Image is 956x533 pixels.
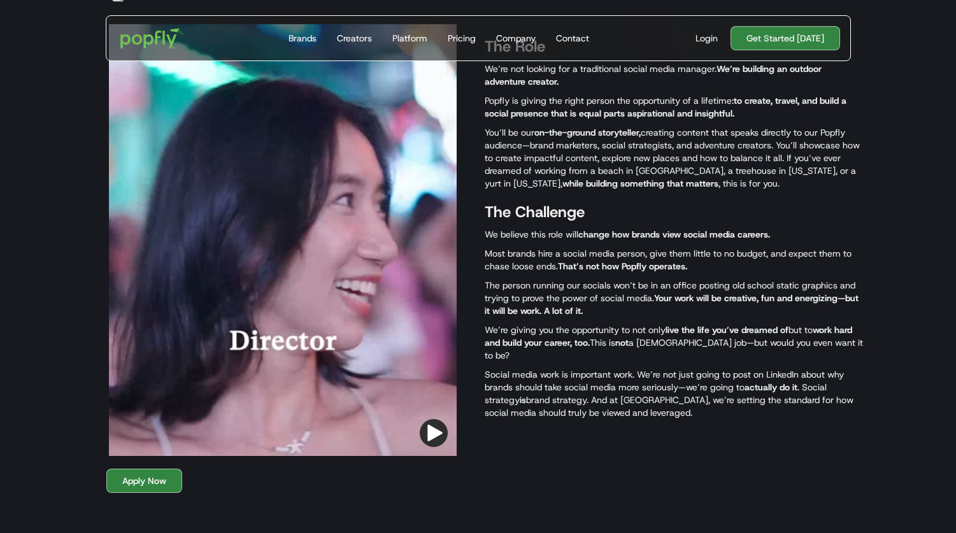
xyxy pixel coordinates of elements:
p: We’re giving you the opportunity to not only but to This is a [DEMOGRAPHIC_DATA] job—but would yo... [485,323,863,362]
a: Company [491,16,541,60]
a: Apply Now [106,469,182,493]
p: Social media work is important work. We’re not just going to post on LinkedIn about why brands sh... [485,368,863,419]
div: Login [696,32,718,45]
p: Popfly is giving the right person the opportunity of a lifetime: [485,94,863,120]
p: ‍ [94,493,692,508]
p: The person running our socials won’t be in an office posting old school static graphics and tryin... [485,279,863,317]
div: Platform [392,32,427,45]
p: We believe this role will [485,228,863,241]
div: Contact [556,32,589,45]
strong: We’re building an outdoor adventure creator. [485,63,822,87]
strong: while building something that matters [562,178,718,189]
strong: Your work will be creative, fun and energizing—but it will be work. A lot of it. [485,292,859,316]
strong: to create, travel, and build a social presence that is equal parts aspirational and insightful. [485,95,846,119]
div: Pricing [448,32,476,45]
p: We’re not looking for a traditional social media manager. [485,62,863,88]
strong: work hard and build your career, too. [485,324,852,348]
strong: change how brands view social media careers. [578,229,770,240]
a: Platform [387,16,432,60]
strong: live the life you’ve dreamed of [666,324,788,336]
strong: is [520,394,526,406]
strong: actually do it [745,381,797,393]
div: Creators [337,32,372,45]
div: Brands [289,32,317,45]
a: Login [690,32,723,45]
a: Pricing [443,16,481,60]
p: You’ll be our creating content that speaks directly to our Popfly audience—brand marketers, socia... [485,126,863,190]
strong: not [615,337,629,348]
a: Contact [551,16,594,60]
a: Creators [332,16,377,60]
img: Play video [420,419,448,447]
a: Brands [283,16,322,60]
a: Get Started [DATE] [731,26,840,50]
div: Company [496,32,536,45]
p: Most brands hire a social media person, give them little to no budget, and expect them to chase l... [485,247,863,273]
strong: The Challenge [485,202,585,222]
strong: on-the-ground storyteller, [534,127,641,138]
a: home [111,19,194,57]
strong: That’s not how Popfly operates. [558,260,687,272]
